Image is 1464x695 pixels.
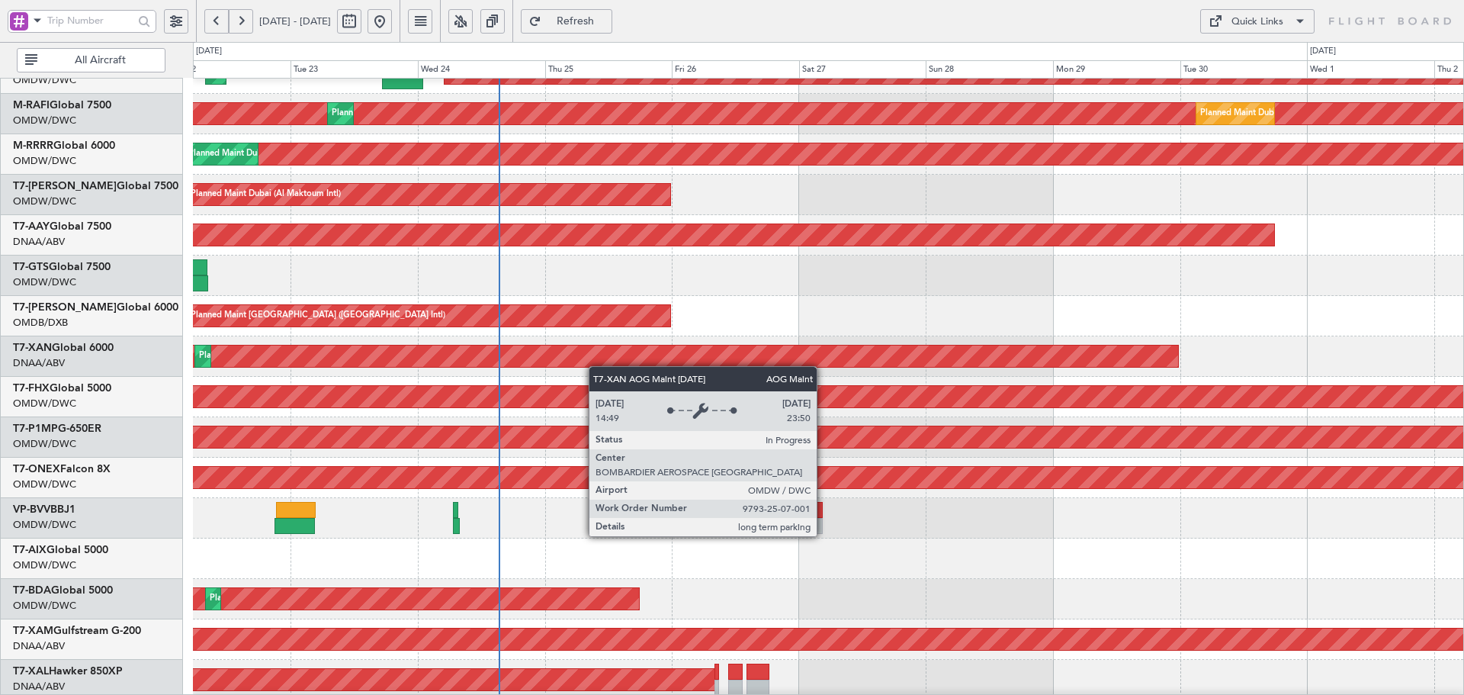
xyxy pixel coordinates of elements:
a: OMDW/DWC [13,558,76,572]
a: T7-XAMGulfstream G-200 [13,626,141,636]
span: T7-FHX [13,383,50,394]
div: Wed 24 [418,60,545,79]
div: Planned Maint Dubai (Al Maktoum Intl) [1200,102,1350,125]
button: Quick Links [1200,9,1315,34]
span: T7-[PERSON_NAME] [13,181,117,191]
a: T7-P1MPG-650ER [13,423,101,434]
span: M-RAFI [13,100,50,111]
a: OMDW/DWC [13,478,76,491]
div: Thu 25 [545,60,673,79]
a: OMDW/DWC [13,114,76,127]
div: Planned Maint Dubai (Al Maktoum Intl) [191,183,341,206]
span: T7-XAM [13,626,53,636]
input: Trip Number [47,9,133,32]
div: [DATE] [196,45,222,58]
span: T7-XAL [13,666,49,677]
a: DNAA/ABV [13,356,65,370]
a: M-RAFIGlobal 7500 [13,100,111,111]
a: T7-XALHawker 850XP [13,666,123,677]
a: DNAA/ABV [13,680,65,693]
span: [DATE] - [DATE] [259,14,331,28]
span: T7-GTS [13,262,49,272]
div: Planned Maint Dubai (Al Maktoum Intl) [199,345,349,368]
a: T7-GTSGlobal 7500 [13,262,111,272]
a: T7-ONEXFalcon 8X [13,464,111,475]
a: T7-AIXGlobal 5000 [13,545,108,555]
a: OMDW/DWC [13,518,76,532]
a: T7-[PERSON_NAME]Global 6000 [13,302,178,313]
div: Tue 23 [291,60,418,79]
div: Planned Maint [GEOGRAPHIC_DATA] ([GEOGRAPHIC_DATA] Intl) [191,304,445,327]
div: Quick Links [1231,14,1283,30]
div: Mon 22 [164,60,291,79]
a: M-RRRRGlobal 6000 [13,140,115,151]
a: OMDW/DWC [13,397,76,410]
a: OMDB/DXB [13,316,68,330]
div: Planned Maint Dubai (Al Maktoum Intl) [210,587,360,610]
span: T7-XAN [13,343,52,353]
a: OMDW/DWC [13,73,76,87]
a: OMDW/DWC [13,154,76,168]
span: T7-AIX [13,545,47,555]
a: T7-AAYGlobal 7500 [13,221,111,232]
div: Tue 30 [1180,60,1308,79]
span: Refresh [544,16,607,27]
span: M-RRRR [13,140,53,151]
a: T7-XANGlobal 6000 [13,343,114,353]
a: DNAA/ABV [13,639,65,653]
div: Wed 1 [1307,60,1434,79]
div: Planned Maint Dubai (Al Maktoum Intl) [332,102,482,125]
div: [DATE] [1310,45,1336,58]
a: T7-FHXGlobal 5000 [13,383,111,394]
span: VP-BVV [13,504,50,515]
div: Sat 27 [799,60,926,79]
a: OMDW/DWC [13,195,76,208]
a: VP-BVVBBJ1 [13,504,75,515]
span: T7-ONEX [13,464,60,475]
button: Refresh [521,9,612,34]
div: Mon 29 [1053,60,1180,79]
div: Fri 26 [672,60,799,79]
a: OMDW/DWC [13,437,76,451]
button: All Aircraft [17,48,165,72]
a: OMDW/DWC [13,599,76,613]
span: All Aircraft [40,55,160,66]
a: T7-BDAGlobal 5000 [13,585,113,596]
span: T7-BDA [13,585,51,596]
a: OMDW/DWC [13,275,76,289]
div: Sun 28 [926,60,1053,79]
a: T7-[PERSON_NAME]Global 7500 [13,181,178,191]
a: DNAA/ABV [13,235,65,249]
span: T7-[PERSON_NAME] [13,302,117,313]
span: T7-AAY [13,221,50,232]
span: T7-P1MP [13,423,58,434]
